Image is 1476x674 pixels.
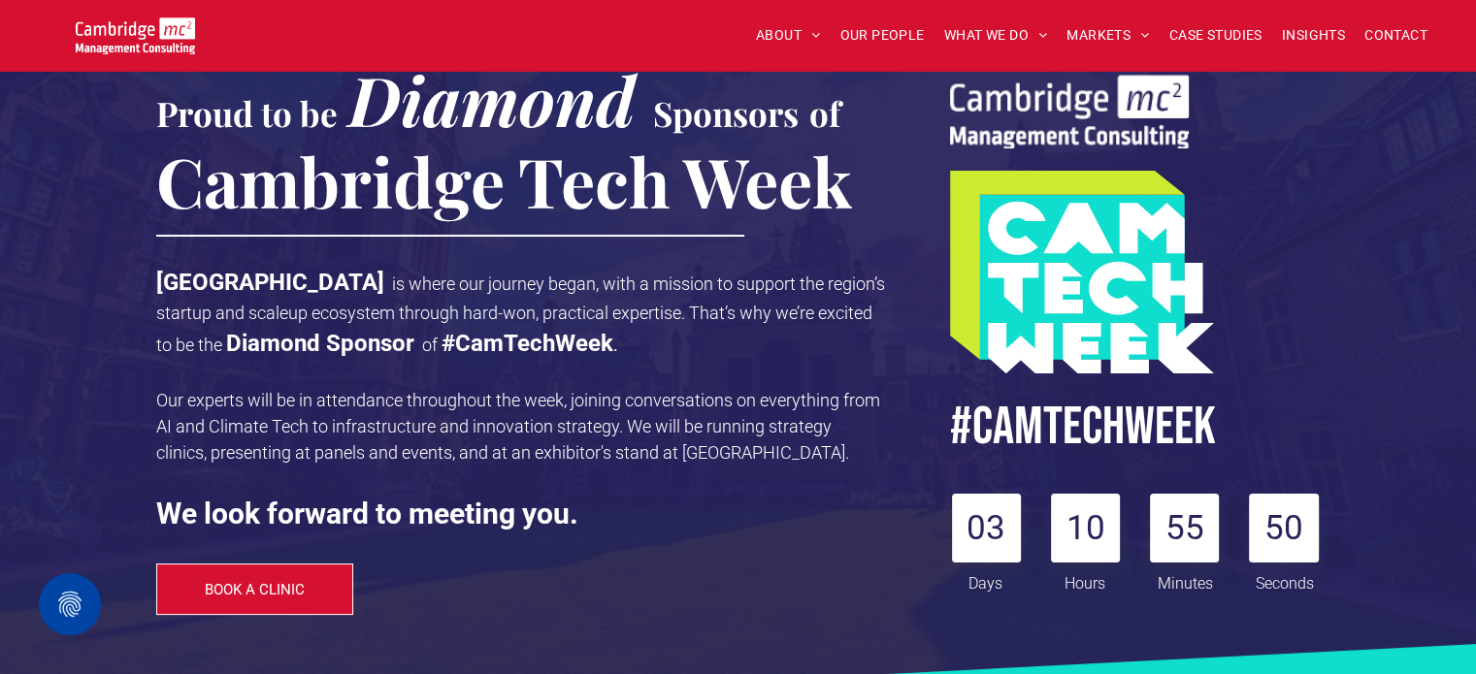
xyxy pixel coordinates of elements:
span: Sponsors [653,90,799,136]
span: Cambridge Tech Week [156,135,852,226]
a: CONTACT [1355,20,1437,50]
div: 10 [1051,494,1120,562]
span: is where our journey began, with a mission to support the region’s startup and scaleup ecosystem ... [156,273,885,355]
div: Minutes [1151,562,1219,595]
a: WHAT WE DO [935,20,1058,50]
strong: We look forward to meeting you. [156,497,578,530]
span: Proud to be [156,90,338,136]
a: CASE STUDIES [1160,20,1272,50]
a: INSIGHTS [1272,20,1355,50]
div: 03 [952,494,1021,562]
img: A turquoise and lime green geometric graphic with the words CAM TECH WEEK in bold white letters s... [950,171,1214,373]
span: of [809,90,840,136]
span: Our experts will be in attendance throughout the week, joining conversations on everything from A... [156,390,880,463]
span: BOOK A CLINIC [205,581,305,598]
a: MARKETS [1057,20,1159,50]
span: #CamTECHWEEK [950,395,1216,460]
a: Your Business Transformed | Cambridge Management Consulting [76,20,195,41]
a: ABOUT [746,20,831,50]
strong: #CamTechWeek [442,330,613,357]
span: . [613,335,618,355]
a: OUR PEOPLE [830,20,934,50]
span: Diamond [348,53,636,144]
strong: Diamond Sponsor [226,330,414,357]
strong: [GEOGRAPHIC_DATA] [156,269,384,296]
a: BOOK A CLINIC [156,563,354,615]
img: sustainability [950,75,1189,148]
span: of [422,335,438,355]
div: Days [952,562,1020,595]
img: Go to Homepage [76,17,195,54]
div: Seconds [1251,562,1319,595]
div: 55 [1150,494,1219,562]
div: Hours [1051,562,1119,595]
div: 50 [1249,494,1318,562]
